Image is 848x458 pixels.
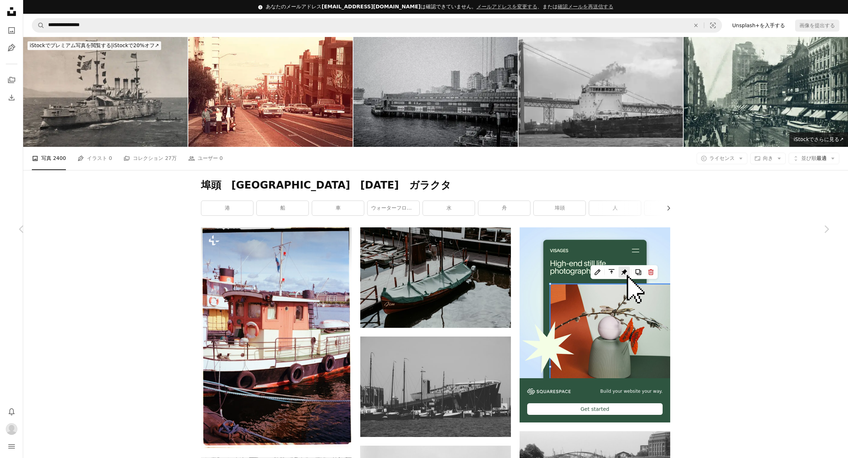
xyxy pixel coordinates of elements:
span: 0 [109,154,112,162]
button: Unsplashで検索する [32,18,45,32]
button: 画像を提出する [795,20,839,31]
span: 、または [477,4,613,9]
a: 水 [423,201,475,215]
a: 大型船が停泊 [360,383,511,390]
img: 夕暮れ時のアンバサダー ブリッジ [519,37,683,147]
div: iStockで20%オフ ↗ [28,41,161,50]
span: 向き [763,155,773,161]
img: ユーザー大輔 関のアバター [6,423,17,435]
img: 水の中に座っているボート [360,227,511,328]
a: ユーザー 0 [188,147,223,170]
span: 0 [219,154,223,162]
a: 写真 [4,23,19,38]
a: iStockでさらに見る↗ [789,132,848,147]
span: 27万 [165,154,177,162]
a: メールアドレスを変更する [477,4,537,9]
a: 埠頭 [534,201,585,215]
img: 大型船が停泊 [360,337,511,437]
div: Get started [527,403,663,415]
span: iStockでプレミアム写真を閲覧する | [30,42,113,48]
button: 確認メールを再送信する [558,3,613,11]
span: [EMAIL_ADDRESS][DOMAIN_NAME] [322,4,420,9]
img: file-1723602894256-972c108553a7image [520,227,670,378]
a: 舟 [478,201,530,215]
button: プロフィール [4,422,19,436]
a: ダウンロード履歴 [4,90,19,105]
span: 最適 [801,155,827,162]
a: 水の中に座っているボート [360,274,511,281]
a: コレクション 27万 [123,147,176,170]
span: ライセンス [709,155,735,161]
img: ヴィンテージでは、サンフランシスコの日 [188,37,353,147]
img: file-1606177908946-d1eed1cbe4f5image [527,388,571,395]
img: シアトルのダウンタウン [353,37,518,147]
button: 全てクリア [688,18,704,32]
img: ボートが別の船の隣に停泊しています。 [201,227,352,449]
button: ライセンス [697,153,747,164]
a: 船 [257,201,308,215]
a: iStockでプレミアム写真を閲覧する|iStockで20%オフ↗ [23,37,165,54]
a: コレクション [4,73,19,87]
a: 車 [312,201,364,215]
a: ドック [645,201,696,215]
button: ビジュアル検索 [704,18,722,32]
button: 向き [750,153,786,164]
span: 並び順 [801,155,816,161]
a: 港 [201,201,253,215]
a: ウォーターフロント [368,201,419,215]
form: サイト内でビジュアルを探す [32,18,722,33]
img: 米海軍と陸軍、戦艦ニューヨークからのアンティークの歴史的写真。 [23,37,188,147]
a: ボートが別の船の隣に停泊しています。 [201,335,352,341]
a: Build your website your way.Get started [520,227,670,423]
a: 次へ [805,194,848,264]
button: 通知 [4,404,19,419]
a: 人 [589,201,641,215]
h1: 埠頭 [GEOGRAPHIC_DATA] [DATE] ガラクタ [201,179,670,192]
a: イラスト [4,41,19,55]
span: Build your website your way. [600,388,663,395]
button: メニュー [4,439,19,454]
div: あなたのメールアドレス は確認できていません。 [266,3,613,11]
a: Unsplash+を入手する [728,20,789,31]
span: iStockでさらに見る ↗ [794,136,844,142]
button: リストを右にスクロールする [662,201,670,215]
img: ステートストリートシカゴ19世紀 [684,37,848,147]
button: 並び順最適 [789,153,839,164]
a: イラスト 0 [77,147,112,170]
